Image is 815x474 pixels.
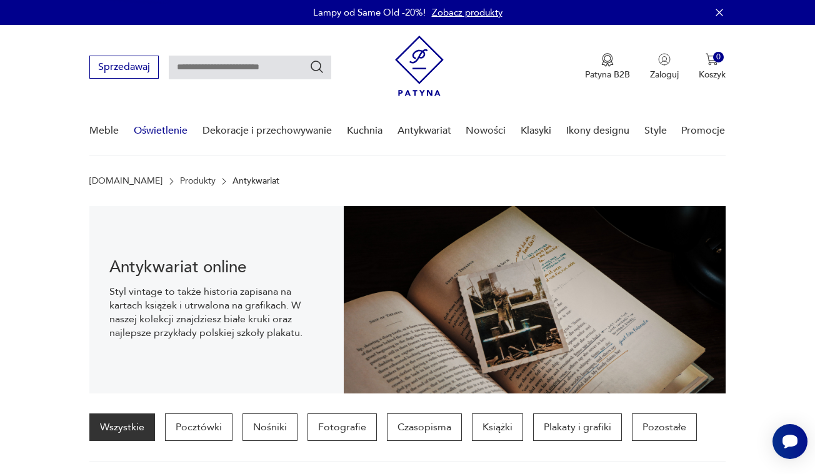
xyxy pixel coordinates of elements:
[307,413,377,441] a: Fotografie
[533,413,622,441] a: Plakaty i grafiki
[566,107,629,155] a: Ikony designu
[713,52,724,62] div: 0
[644,107,667,155] a: Style
[585,53,630,81] a: Ikona medaluPatyna B2B
[585,69,630,81] p: Patyna B2B
[521,107,551,155] a: Klasyki
[632,413,697,441] a: Pozostałe
[109,285,324,340] p: Styl vintage to także historia zapisana na kartach książek i utrwalona na grafikach. W naszej kol...
[89,413,155,441] a: Wszystkie
[466,107,506,155] a: Nowości
[706,53,718,66] img: Ikona koszyka
[309,59,324,74] button: Szukaj
[89,64,159,72] a: Sprzedawaj
[202,107,332,155] a: Dekoracje i przechowywanie
[387,413,462,441] a: Czasopisma
[89,107,119,155] a: Meble
[699,53,726,81] button: 0Koszyk
[699,69,726,81] p: Koszyk
[658,53,671,66] img: Ikonka użytkownika
[165,413,232,441] a: Pocztówki
[232,176,279,186] p: Antykwariat
[344,206,725,393] img: c8a9187830f37f141118a59c8d49ce82.jpg
[397,107,451,155] a: Antykwariat
[650,53,679,81] button: Zaloguj
[109,260,324,275] h1: Antykwariat online
[681,107,725,155] a: Promocje
[313,6,426,19] p: Lampy od Same Old -20%!
[347,107,382,155] a: Kuchnia
[601,53,614,67] img: Ikona medalu
[89,176,162,186] a: [DOMAIN_NAME]
[432,6,502,19] a: Zobacz produkty
[180,176,216,186] a: Produkty
[242,413,297,441] a: Nośniki
[89,56,159,79] button: Sprzedawaj
[650,69,679,81] p: Zaloguj
[472,413,523,441] a: Książki
[772,424,807,459] iframe: Smartsupp widget button
[395,36,444,96] img: Patyna - sklep z meblami i dekoracjami vintage
[585,53,630,81] button: Patyna B2B
[134,107,187,155] a: Oświetlenie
